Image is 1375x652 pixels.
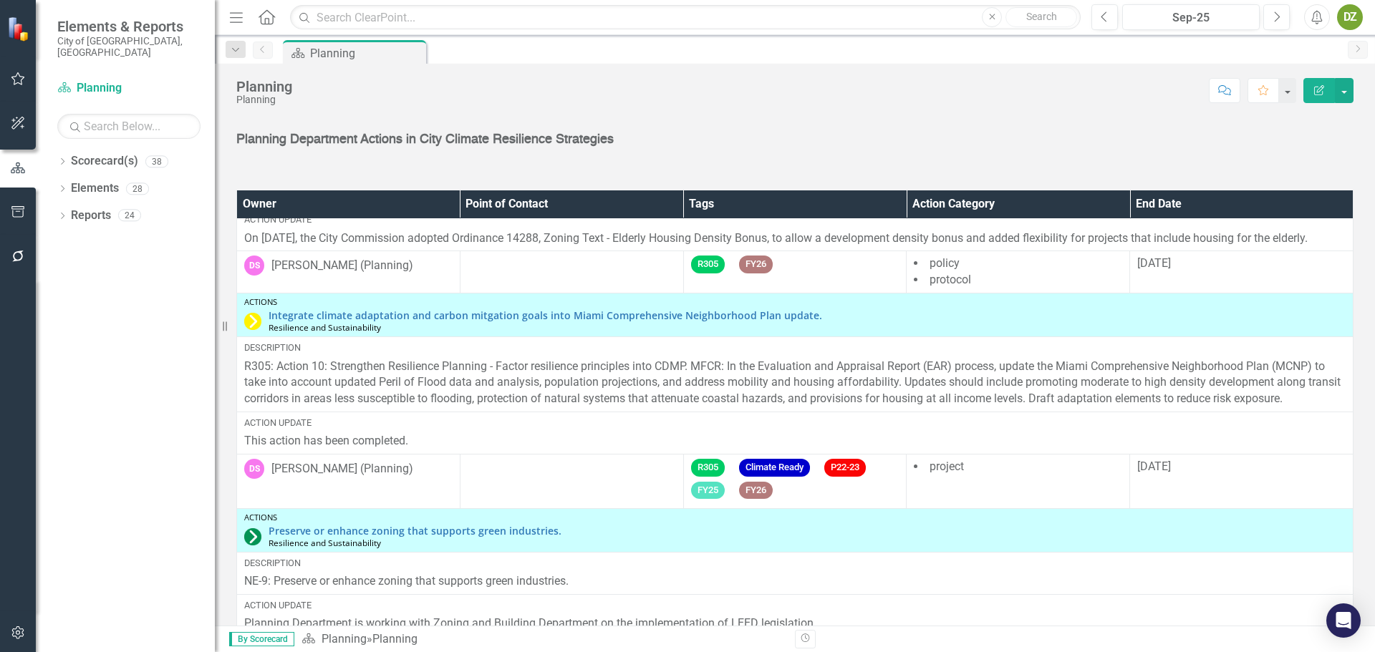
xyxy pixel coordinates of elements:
a: Integrate climate adaptation and carbon mitgation goals into Miami Comprehensive Neighborhood Pla... [269,310,1346,321]
div: Planning [372,632,418,646]
div: Planning [236,94,292,105]
div: Planning [236,79,292,94]
div: Action Update [244,599,1346,612]
span: Climate Ready [739,459,810,477]
input: Search ClearPoint... [290,5,1081,30]
td: Double-Click to Edit [237,251,460,293]
p: This action has been completed. [244,433,1346,449]
td: Double-Click to Edit [237,337,1354,412]
span: FY25 [691,482,725,500]
span: P22-23 [824,459,866,477]
input: Search Below... [57,114,201,139]
div: DS [244,459,264,479]
td: Double-Click to Edit [683,454,907,509]
span: [DATE] [1137,459,1171,473]
img: In-Progress [244,528,261,545]
span: NE-9: Preserve or enhance zoning that supports green industries. [244,574,569,588]
div: 38 [145,155,168,167]
span: R305 [691,256,725,273]
div: » [301,631,784,648]
td: Double-Click to Edit [683,251,907,293]
img: Completed [244,313,261,330]
div: [PERSON_NAME] (Planning) [271,461,413,477]
span: FY26 [739,482,773,500]
span: By Scorecard [229,632,294,646]
span: Resilience and Sustainability [269,537,381,548]
div: Action Update [244,417,1346,429]
td: Double-Click to Edit [907,454,1130,509]
span: R305: Action 10: Strengthen Resilience Planning - Factor resilience principles into CDMP. MFCR: I... [244,359,1341,406]
span: R305 [691,459,725,477]
td: Double-Click to Edit [237,595,1354,637]
div: Description [244,557,1346,570]
td: Double-Click to Edit [237,209,1354,251]
td: Double-Click to Edit [460,251,683,293]
span: FY26 [739,256,773,273]
td: Double-Click to Edit [460,454,683,509]
button: Sep-25 [1122,4,1260,30]
a: Planning [57,80,201,97]
div: 24 [118,210,141,222]
td: Double-Click to Edit [237,454,460,509]
div: Description [244,341,1346,354]
div: 28 [126,183,149,195]
span: Search [1026,11,1057,22]
a: Planning [322,632,367,646]
a: Elements [71,180,119,197]
a: Reports [71,208,111,224]
td: Double-Click to Edit [1130,454,1354,509]
span: project [930,459,964,473]
img: ClearPoint Strategy [7,16,32,42]
div: Open Intercom Messenger [1326,603,1361,638]
span: Resilience and Sustainability [269,321,381,333]
td: Double-Click to Edit [907,251,1130,293]
div: [PERSON_NAME] (Planning) [271,258,413,274]
strong: Planning Department Actions in City Climate Resilience Strategies [236,133,614,146]
div: Action Update [244,213,1346,226]
p: On [DATE], the City Commission adopted Ordinance 14288, Zoning Text - Elderly Housing Density Bon... [244,230,1346,247]
button: DZ [1337,4,1363,30]
div: DS [244,256,264,276]
button: Search [1005,7,1077,27]
td: Double-Click to Edit [1130,251,1354,293]
span: policy [930,256,960,270]
span: Elements & Reports [57,18,201,35]
div: Actions [244,513,1346,522]
div: Sep-25 [1127,9,1255,26]
small: City of [GEOGRAPHIC_DATA], [GEOGRAPHIC_DATA] [57,35,201,59]
span: protocol [930,273,971,286]
td: Double-Click to Edit [237,553,1354,595]
p: Planning Department is working with Zoning and Building Department on the implementation of LEED ... [244,615,1346,632]
div: Planning [310,44,423,62]
a: Scorecard(s) [71,153,138,170]
td: Double-Click to Edit Right Click for Context Menu [237,508,1354,552]
div: Actions [244,298,1346,306]
span: [DATE] [1137,256,1171,270]
a: Preserve or enhance zoning that supports green industries. [269,525,1346,536]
